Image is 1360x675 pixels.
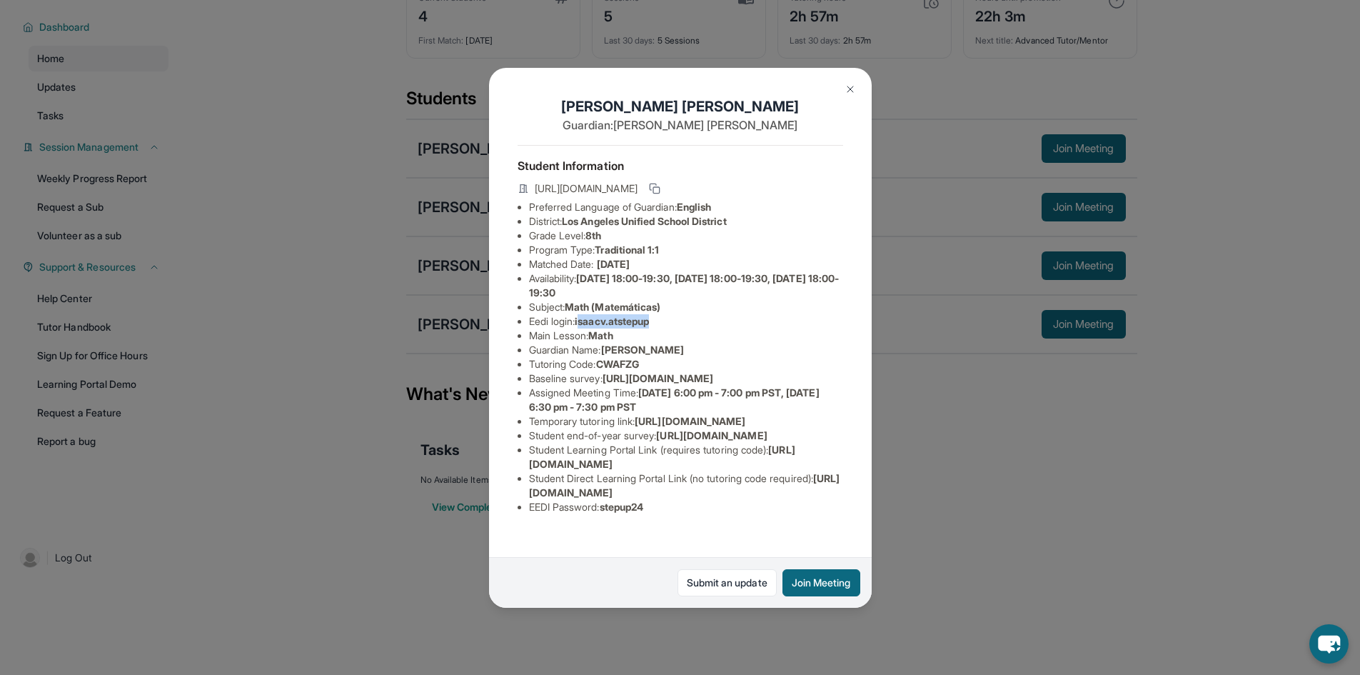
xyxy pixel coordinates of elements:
[601,344,685,356] span: [PERSON_NAME]
[529,229,843,243] li: Grade Level:
[845,84,856,95] img: Close Icon
[518,116,843,134] p: Guardian: [PERSON_NAME] [PERSON_NAME]
[1309,624,1349,664] button: chat-button
[529,429,843,443] li: Student end-of-year survey :
[595,244,659,256] span: Traditional 1:1
[656,429,767,441] span: [URL][DOMAIN_NAME]
[600,501,644,513] span: stepup24
[596,358,639,370] span: CWAFZG
[529,386,820,413] span: [DATE] 6:00 pm - 7:00 pm PST, [DATE] 6:30 pm - 7:30 pm PST
[529,414,843,429] li: Temporary tutoring link :
[529,443,843,471] li: Student Learning Portal Link (requires tutoring code) :
[529,500,843,514] li: EEDI Password :
[677,201,712,213] span: English
[529,200,843,214] li: Preferred Language of Guardian:
[529,314,843,329] li: Eedi login :
[529,343,843,357] li: Guardian Name :
[518,96,843,116] h1: [PERSON_NAME] [PERSON_NAME]
[529,272,840,299] span: [DATE] 18:00-19:30, [DATE] 18:00-19:30, [DATE] 18:00-19:30
[518,157,843,174] h4: Student Information
[782,569,860,596] button: Join Meeting
[529,257,843,271] li: Matched Date:
[529,243,843,257] li: Program Type:
[535,181,638,196] span: [URL][DOMAIN_NAME]
[575,315,649,327] span: isaacv.atstepup
[562,215,726,227] span: Los Angeles Unified School District
[678,569,777,596] a: Submit an update
[585,229,601,241] span: 8th
[603,372,713,384] span: [URL][DOMAIN_NAME]
[529,329,843,343] li: Main Lesson :
[529,357,843,371] li: Tutoring Code :
[529,271,843,300] li: Availability:
[529,214,843,229] li: District:
[565,301,660,313] span: Math (Matemáticas)
[588,329,613,341] span: Math
[529,371,843,386] li: Baseline survey :
[597,258,630,270] span: [DATE]
[646,180,663,197] button: Copy link
[529,471,843,500] li: Student Direct Learning Portal Link (no tutoring code required) :
[529,300,843,314] li: Subject :
[635,415,745,427] span: [URL][DOMAIN_NAME]
[529,386,843,414] li: Assigned Meeting Time :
